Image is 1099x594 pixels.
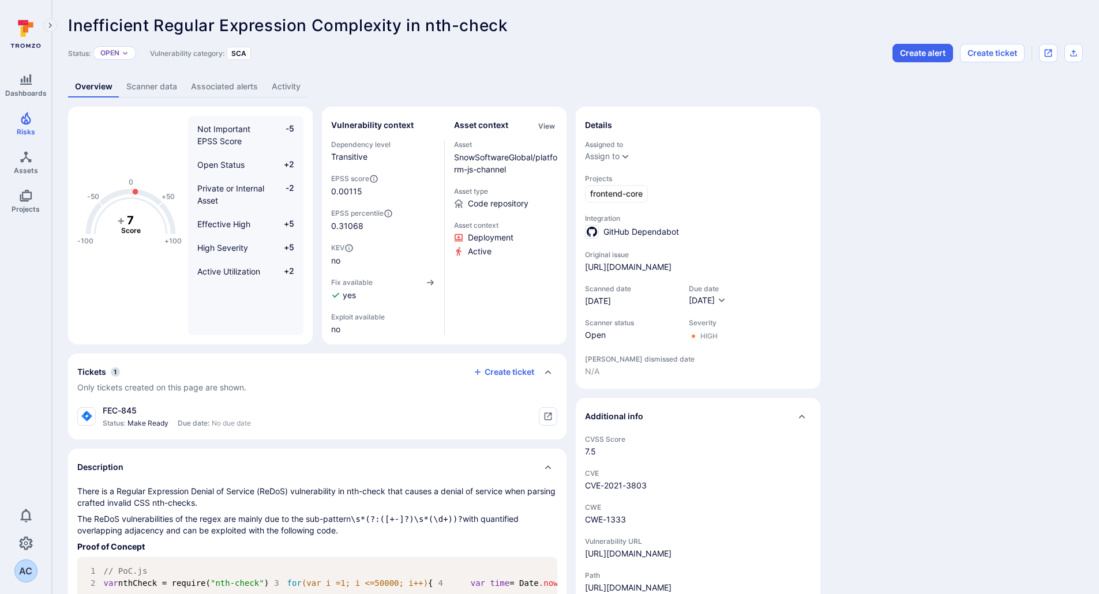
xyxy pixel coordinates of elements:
div: Collapse [576,398,820,435]
button: AC [14,559,37,582]
tspan: + [117,213,125,227]
span: +5 [272,218,294,230]
span: Projects [585,174,811,183]
a: Scanner data [119,76,184,97]
div: FEC-845 [103,405,251,416]
a: Activity [265,76,307,97]
a: Associated alerts [184,76,265,97]
span: CWE [585,503,811,512]
span: Scanned date [585,284,677,293]
a: SnowSoftwareGlobal/platform-js-channel [454,152,557,174]
span: Not Important EPSS Score [197,124,250,146]
span: Effective High [197,219,250,229]
button: Expand dropdown [621,152,630,161]
span: Open [585,329,677,341]
div: Collapse [68,354,567,403]
span: = Date [509,578,539,588]
a: Overview [68,76,119,97]
span: [DATE] [689,295,715,305]
div: Collapse description [68,449,567,486]
span: +2 [272,159,294,171]
span: Status: [68,49,91,58]
span: Open Status [197,160,245,170]
span: 4 [433,577,452,589]
text: 0 [129,178,133,186]
div: Due date field [689,284,726,307]
a: [URL][DOMAIN_NAME] [585,548,672,559]
button: Create ticket [960,44,1025,62]
div: Vulnerability tabs [68,76,1083,97]
span: EPSS percentile [331,209,435,218]
span: var [104,578,118,588]
span: var [471,578,485,588]
span: 2 [85,577,104,589]
span: Assigned to [585,140,811,149]
h2: Description [77,461,123,473]
a: CWE-1333 [585,514,626,524]
text: Score [121,226,141,235]
span: for [287,578,302,588]
span: Dashboards [5,89,47,97]
span: CVSS Score [585,435,811,443]
span: Original issue [585,250,811,259]
strong: Proof of Concept [77,542,145,551]
tspan: 7 [127,213,134,227]
span: Scanner status [585,318,677,327]
div: Open original issue [1039,44,1057,62]
span: Asset type [454,187,558,196]
text: -50 [87,192,99,201]
span: EPSS score [331,174,435,183]
span: ; i <= [346,578,375,588]
span: -5 [272,123,294,147]
span: 3 [269,577,287,589]
span: Risks [17,127,35,136]
text: +100 [164,236,182,245]
span: Vulnerability URL [585,537,811,546]
button: View [536,122,557,130]
a: [URL][DOMAIN_NAME] [585,261,672,273]
span: Integration [585,214,811,223]
h2: Details [585,119,612,131]
span: N/A [585,366,811,377]
span: [PERSON_NAME] dismissed date [585,355,811,363]
span: +2 [272,265,294,277]
code: \s*(?:([+-]?)\s*(\d+))? [351,514,463,524]
span: KEV [331,243,435,253]
span: Due date: [178,419,209,428]
span: +5 [272,242,294,254]
span: Assets [14,166,38,175]
div: High [700,332,718,341]
span: .now [539,578,558,588]
span: Projects [12,205,40,213]
span: nthCheck = require( [118,578,211,588]
span: // PoC.js [104,566,148,576]
span: Inefficient Regular Expression Complexity in nth-check [68,16,508,35]
span: time [490,578,509,588]
button: Open [100,48,119,58]
g: The vulnerability score is based on the parameters defined in the settings [108,213,154,235]
h2: Additional info [585,411,643,422]
span: Fix available [331,278,373,287]
span: Due date [689,284,726,293]
span: Only tickets created on this page are shown. [77,382,246,392]
div: Click to view all asset context details [536,119,557,131]
span: Make Ready [127,419,168,428]
span: Transitive [331,151,435,163]
span: 0.31068 [331,220,435,232]
a: CVE-2021-3803 [585,480,647,490]
button: [DATE] [689,295,726,307]
span: no [331,255,435,266]
h2: Tickets [77,366,106,378]
span: Status: [103,419,125,428]
button: Assign to [585,152,620,161]
span: (var i = [302,578,340,588]
span: Path [585,571,811,580]
h2: Asset context [454,119,508,131]
h2: Vulnerability context [331,119,414,131]
text: +50 [162,192,175,201]
span: Asset context [454,221,558,230]
div: SCA [227,47,251,60]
